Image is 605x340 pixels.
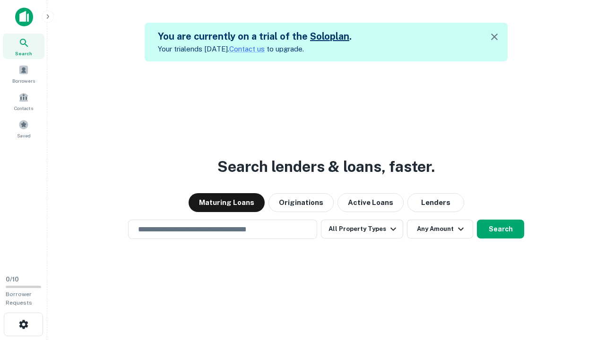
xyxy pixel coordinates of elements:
[321,220,403,238] button: All Property Types
[15,8,33,26] img: capitalize-icon.png
[6,276,19,283] span: 0 / 10
[15,50,32,57] span: Search
[6,291,32,306] span: Borrower Requests
[3,61,44,86] a: Borrowers
[477,220,524,238] button: Search
[3,116,44,141] a: Saved
[558,264,605,310] iframe: Chat Widget
[268,193,334,212] button: Originations
[17,132,31,139] span: Saved
[310,31,349,42] a: Soloplan
[407,220,473,238] button: Any Amount
[158,43,352,55] p: Your trial ends [DATE]. to upgrade.
[407,193,464,212] button: Lenders
[229,45,265,53] a: Contact us
[189,193,265,212] button: Maturing Loans
[12,77,35,85] span: Borrowers
[158,29,352,43] h5: You are currently on a trial of the .
[337,193,404,212] button: Active Loans
[14,104,33,112] span: Contacts
[3,88,44,114] a: Contacts
[217,155,435,178] h3: Search lenders & loans, faster.
[3,34,44,59] a: Search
